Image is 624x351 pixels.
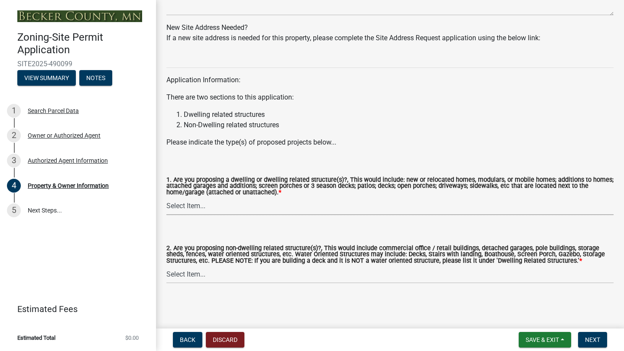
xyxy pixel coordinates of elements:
button: Next [578,332,607,348]
label: 1. Are you proposing a dwelling or dwelling related structure(s)?, This would include: new or rel... [166,177,614,196]
p: There are two sections to this application: [166,92,614,103]
span: Estimated Total [17,335,55,341]
p: Application Information: [166,75,614,85]
div: 1 [7,104,21,118]
wm-modal-confirm: Summary [17,75,76,82]
button: Discard [206,332,244,348]
span: Back [180,336,195,343]
button: Back [173,332,202,348]
label: 2. Are you proposing non-dwelling related structure(s)?, This would include commercial office / r... [166,245,614,264]
div: If a new site address is needed for this property, please complete the Site Address Request appli... [166,33,614,43]
div: New Site Address Needed? [166,23,614,43]
div: 2 [7,129,21,142]
button: View Summary [17,70,76,86]
button: Notes [79,70,112,86]
span: SITE2025-490099 [17,60,139,68]
div: 3 [7,154,21,167]
p: Please indicate the type(s) of proposed projects below... [166,137,614,148]
div: 4 [7,179,21,193]
div: Search Parcel Data [28,108,79,114]
span: Next [585,336,600,343]
h4: Zoning-Site Permit Application [17,31,149,56]
button: Save & Exit [519,332,571,348]
wm-modal-confirm: Notes [79,75,112,82]
div: 5 [7,203,21,217]
div: Owner or Authorized Agent [28,132,101,138]
a: Estimated Fees [7,300,142,318]
div: Authorized Agent Information [28,158,108,164]
span: $0.00 [125,335,139,341]
span: Save & Exit [526,336,559,343]
img: Becker County, Minnesota [17,10,142,22]
li: Non-Dwelling related structures [184,120,614,130]
li: Dwelling related structures [184,109,614,120]
div: Property & Owner Information [28,183,109,189]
